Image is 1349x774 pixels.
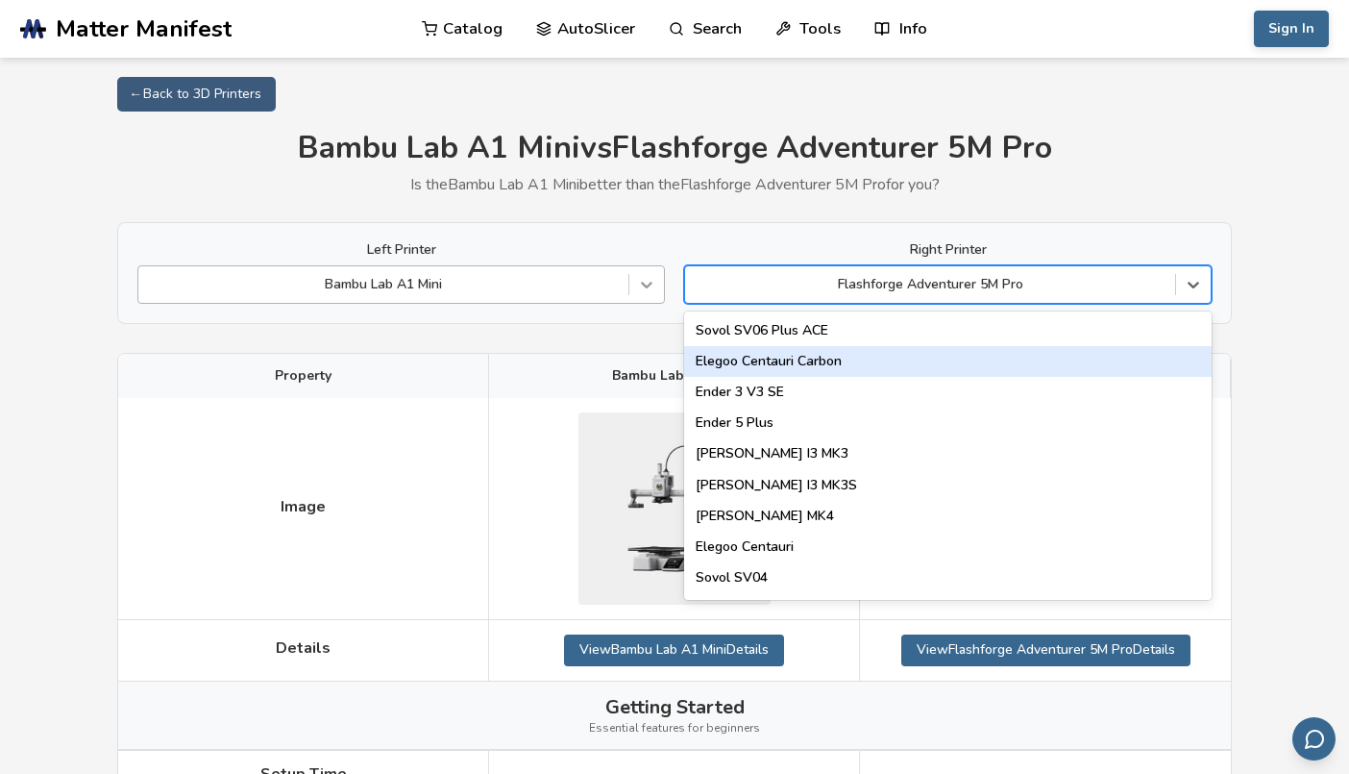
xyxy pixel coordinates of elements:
label: Left Printer [137,242,665,258]
a: ViewFlashforge Adventurer 5M ProDetails [901,635,1190,665]
a: ViewBambu Lab A1 MiniDetails [564,635,784,665]
span: Image [281,498,326,515]
h1: Bambu Lab A1 Mini vs Flashforge Adventurer 5M Pro [117,131,1232,166]
div: Ender 5 Plus [684,408,1212,438]
input: Bambu Lab A1 Mini [148,277,152,292]
div: Ender 5 S1 [684,593,1212,624]
button: Send feedback via email [1292,717,1336,761]
div: Elegoo Centauri Carbon [684,346,1212,377]
span: Matter Manifest [56,15,232,42]
div: Sovol SV04 [684,562,1212,593]
div: Ender 3 V3 SE [684,377,1212,408]
label: Right Printer [684,242,1212,258]
a: ← Back to 3D Printers [117,77,276,112]
input: Flashforge Adventurer 5M ProAnycubic Kobra 2 PlusAnycubic Kobra 2Sovol SV08Creality HiAnkerMake M... [695,277,699,292]
span: Bambu Lab A1 Mini [612,368,737,384]
div: [PERSON_NAME] I3 MK3 [684,438,1212,469]
span: Details [276,639,331,657]
img: Bambu Lab A1 Mini [578,412,771,605]
span: Property [275,368,331,384]
div: [PERSON_NAME] MK4 [684,501,1212,532]
p: Is the Bambu Lab A1 Mini better than the Flashforge Adventurer 5M Pro for you? [117,176,1232,193]
button: Sign In [1254,11,1329,47]
div: Elegoo Centauri [684,532,1212,562]
div: [PERSON_NAME] I3 MK3S [684,470,1212,501]
span: Getting Started [605,696,745,718]
span: Essential features for beginners [589,722,760,736]
div: Sovol SV06 Plus ACE [684,315,1212,346]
